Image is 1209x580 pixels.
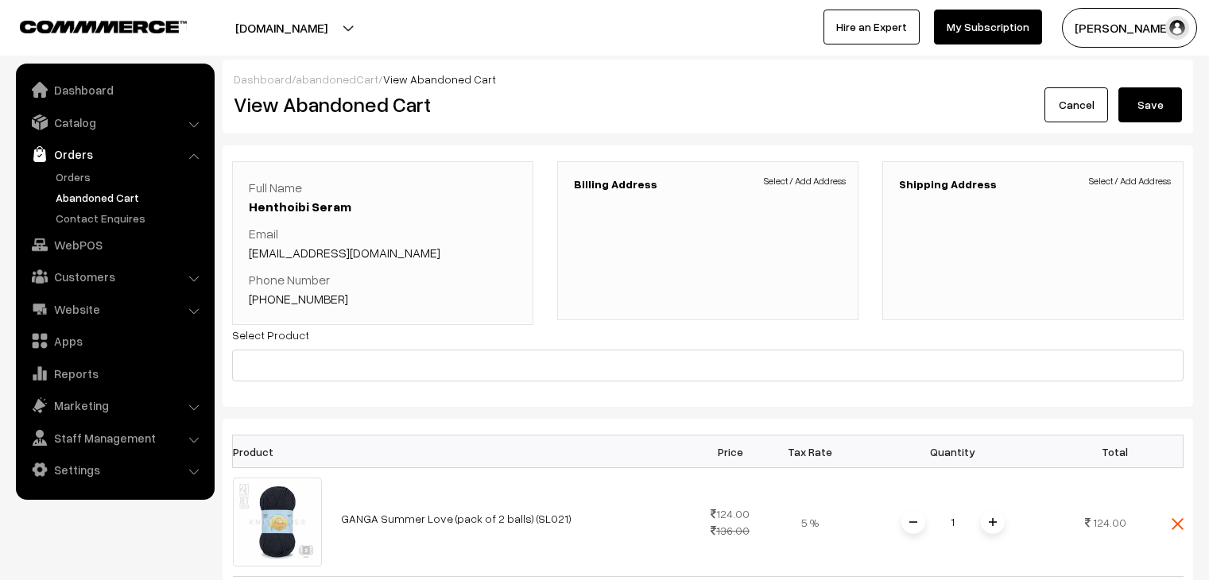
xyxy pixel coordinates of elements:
[52,210,209,226] a: Contact Enquires
[1118,87,1182,122] button: Save
[770,435,850,468] th: Tax Rate
[691,435,770,468] th: Price
[249,178,517,216] p: Full Name
[341,512,572,525] a: GANGA Summer Love (pack of 2 balls) (SL021)
[20,21,187,33] img: COMMMERCE
[909,518,917,526] img: minus
[823,10,920,44] a: Hire an Expert
[20,295,209,323] a: Website
[20,391,209,420] a: Marketing
[249,291,348,307] a: [PHONE_NUMBER]
[232,327,309,343] label: Select Product
[850,435,1056,468] th: Quantity
[764,174,846,188] span: Select / Add Address
[20,230,209,259] a: WebPOS
[20,262,209,291] a: Customers
[20,140,209,168] a: Orders
[574,178,842,191] h3: Billing Address
[801,516,819,529] span: 5 %
[383,72,496,86] span: View Abandoned Cart
[1062,8,1197,48] button: [PERSON_NAME]…
[20,16,159,35] a: COMMMERCE
[1172,518,1184,530] img: close
[249,224,517,262] p: Email
[1165,16,1189,40] img: user
[233,478,322,566] img: 21.jpg
[296,72,378,86] a: abandonedCart
[711,524,750,537] strike: 136.00
[691,468,770,577] td: 124.00
[1093,516,1126,529] span: 124.00
[899,178,1167,191] h3: Shipping Address
[249,245,440,261] a: [EMAIL_ADDRESS][DOMAIN_NAME]
[934,10,1042,44] a: My Subscription
[20,108,209,137] a: Catalog
[233,435,331,468] th: Product
[52,168,209,185] a: Orders
[234,92,696,117] h2: View Abandoned Cart
[1089,174,1171,188] span: Select / Add Address
[1056,435,1136,468] th: Total
[20,423,209,452] a: Staff Management
[20,327,209,355] a: Apps
[249,270,517,308] p: Phone Number
[20,75,209,104] a: Dashboard
[20,455,209,484] a: Settings
[1044,87,1108,122] a: Cancel
[989,518,997,526] img: plusI
[249,199,351,215] a: Henthoibi Seram
[234,72,292,86] a: Dashboard
[20,359,209,388] a: Reports
[234,71,1182,87] div: / /
[180,8,383,48] button: [DOMAIN_NAME]
[52,189,209,206] a: Abandoned Cart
